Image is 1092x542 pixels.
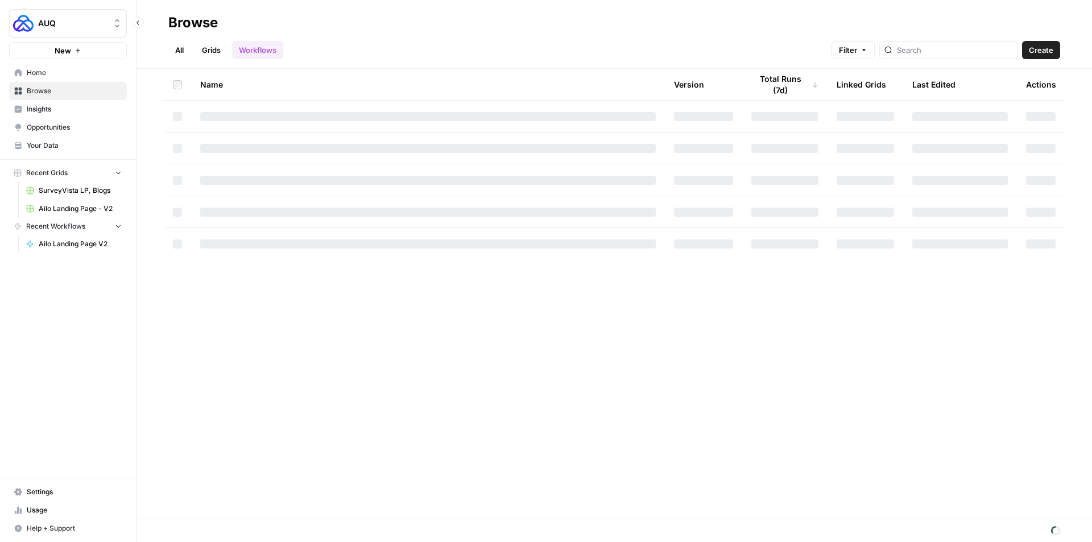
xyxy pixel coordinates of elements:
input: Search [897,44,1012,56]
span: Settings [27,487,122,497]
a: Ailo Landing Page V2 [21,235,127,253]
span: Ailo Landing Page V2 [39,239,122,249]
a: Settings [9,483,127,501]
span: Help + Support [27,523,122,533]
a: All [168,41,191,59]
span: Insights [27,104,122,114]
button: New [9,42,127,59]
a: Usage [9,501,127,519]
a: Your Data [9,136,127,155]
a: Grids [195,41,227,59]
div: Total Runs (7d) [751,69,818,100]
img: AUQ Logo [13,13,34,34]
span: Home [27,68,122,78]
div: Name [200,69,656,100]
a: Opportunities [9,118,127,136]
span: Browse [27,86,122,96]
span: New [55,45,71,56]
span: Create [1029,44,1053,56]
span: Recent Workflows [26,221,85,231]
button: Help + Support [9,519,127,537]
a: Browse [9,82,127,100]
span: Your Data [27,140,122,151]
button: Create [1022,41,1060,59]
span: Filter [839,44,857,56]
button: Recent Grids [9,164,127,181]
span: AUQ [38,18,107,29]
a: Ailo Landing Page - V2 [21,200,127,218]
div: Version [674,69,704,100]
button: Recent Workflows [9,218,127,235]
span: Recent Grids [26,168,68,178]
a: Home [9,64,127,82]
span: Opportunities [27,122,122,133]
span: Ailo Landing Page - V2 [39,204,122,214]
button: Workspace: AUQ [9,9,127,38]
a: Workflows [232,41,283,59]
div: Linked Grids [837,69,886,100]
span: SurveyVista LP, Blogs [39,185,122,196]
div: Last Edited [912,69,955,100]
div: Actions [1026,69,1056,100]
span: Usage [27,505,122,515]
a: SurveyVista LP, Blogs [21,181,127,200]
button: Filter [832,41,875,59]
a: Insights [9,100,127,118]
div: Browse [168,14,218,32]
